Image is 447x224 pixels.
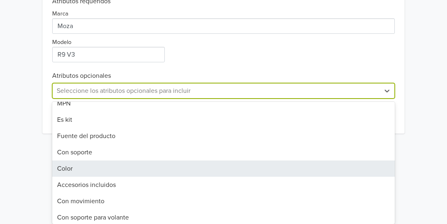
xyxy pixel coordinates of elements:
div: Accesorios incluidos [52,177,395,193]
div: Color [52,160,395,177]
h6: Atributos opcionales [52,72,395,80]
div: Es kit [52,112,395,128]
div: Con soporte [52,144,395,160]
label: Marca [52,9,69,18]
div: Con movimiento [52,193,395,209]
div: MPN [52,95,395,112]
div: Fuente del producto [52,128,395,144]
label: Modelo [52,38,71,47]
